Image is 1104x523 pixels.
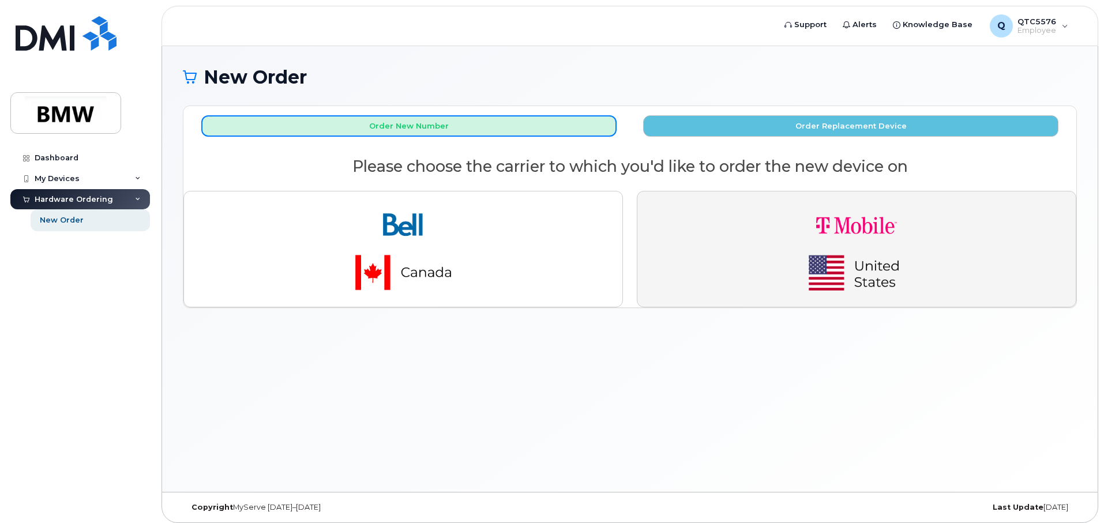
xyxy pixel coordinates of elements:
[993,503,1043,511] strong: Last Update
[779,503,1077,512] div: [DATE]
[191,503,233,511] strong: Copyright
[183,503,481,512] div: MyServe [DATE]–[DATE]
[1054,473,1095,514] iframe: Messenger Launcher
[643,115,1058,137] button: Order Replacement Device
[201,115,617,137] button: Order New Number
[183,158,1076,175] h2: Please choose the carrier to which you'd like to order the new device on
[183,67,1077,87] h1: New Order
[776,201,937,298] img: t-mobile-78392d334a420d5b7f0e63d4fa81f6287a21d394dc80d677554bb55bbab1186f.png
[322,201,484,298] img: bell-18aeeabaf521bd2b78f928a02ee3b89e57356879d39bd386a17a7cccf8069aed.png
